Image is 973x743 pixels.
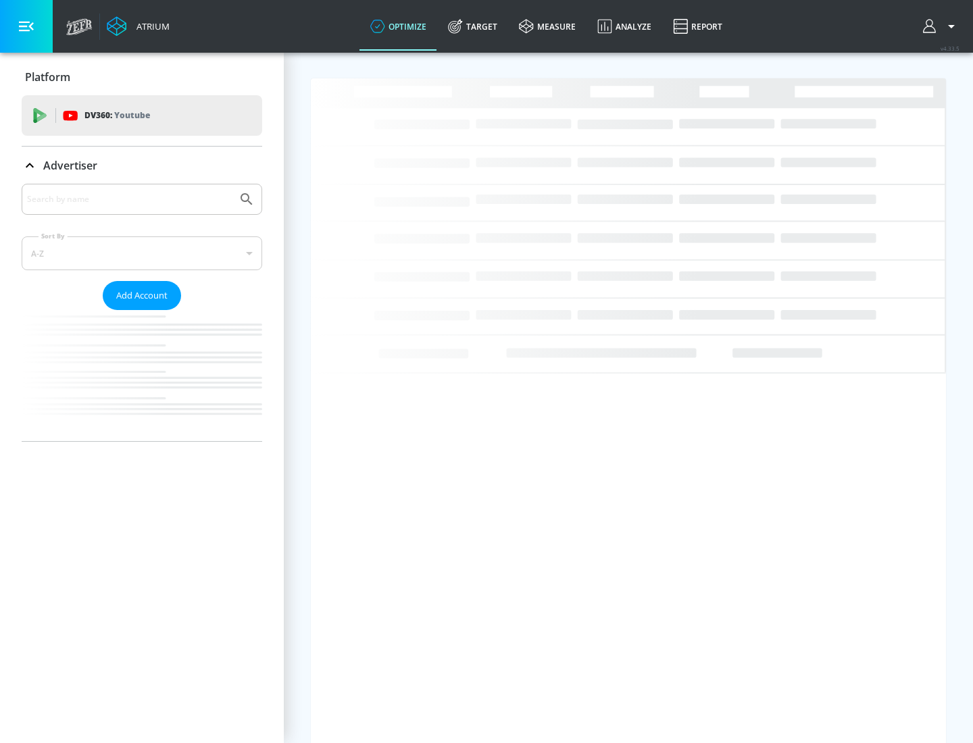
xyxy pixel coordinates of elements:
[114,108,150,122] p: Youtube
[22,236,262,270] div: A-Z
[587,2,662,51] a: Analyze
[27,190,232,208] input: Search by name
[39,232,68,240] label: Sort By
[508,2,587,51] a: measure
[22,184,262,441] div: Advertiser
[22,147,262,184] div: Advertiser
[43,158,97,173] p: Advertiser
[116,288,168,303] span: Add Account
[437,2,508,51] a: Target
[22,310,262,441] nav: list of Advertiser
[107,16,170,36] a: Atrium
[941,45,959,52] span: v 4.33.5
[662,2,733,51] a: Report
[131,20,170,32] div: Atrium
[22,95,262,136] div: DV360: Youtube
[25,70,70,84] p: Platform
[84,108,150,123] p: DV360:
[103,281,181,310] button: Add Account
[359,2,437,51] a: optimize
[22,58,262,96] div: Platform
